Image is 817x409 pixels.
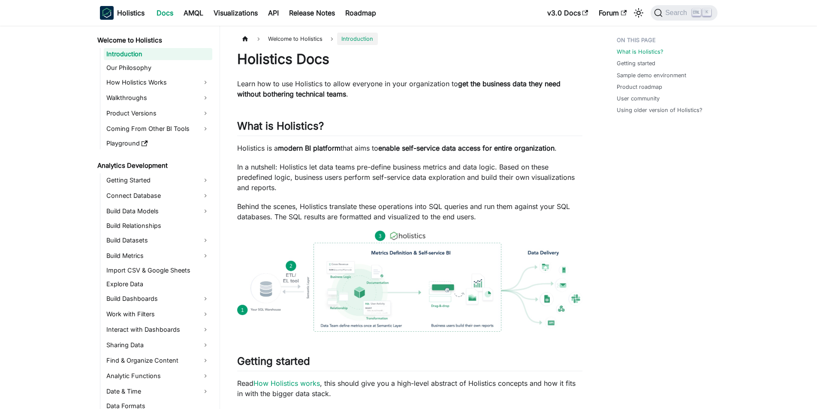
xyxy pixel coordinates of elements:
[284,6,340,20] a: Release Notes
[104,278,212,290] a: Explore Data
[594,6,632,20] a: Forum
[617,48,663,56] a: What is Holistics?
[104,204,212,218] a: Build Data Models
[104,292,212,306] a: Build Dashboards
[104,354,212,367] a: Find & Organize Content
[104,106,212,120] a: Product Versions
[378,144,555,152] strong: enable self-service data access for entire organization
[104,122,212,136] a: Coming From Other BI Tools
[237,378,582,399] p: Read , this should give you a high-level abstract of Holistics concepts and how it fits in with t...
[151,6,178,20] a: Docs
[208,6,263,20] a: Visualizations
[104,173,212,187] a: Getting Started
[663,9,692,17] span: Search
[91,26,220,409] nav: Docs sidebar
[617,71,686,79] a: Sample demo environment
[100,6,114,20] img: Holistics
[104,91,212,105] a: Walkthroughs
[95,160,212,172] a: Analytics Development
[104,369,212,383] a: Analytic Functions
[237,162,582,193] p: In a nutshell: Holistics let data teams pre-define business metrics and data logic. Based on thes...
[617,94,660,103] a: User community
[237,355,582,371] h2: Getting started
[263,6,284,20] a: API
[237,33,582,45] nav: Breadcrumbs
[104,249,212,263] a: Build Metrics
[100,6,145,20] a: HolisticsHolistics
[702,9,711,16] kbd: K
[104,323,212,336] a: Interact with Dashboards
[104,233,212,247] a: Build Datasets
[178,6,208,20] a: AMQL
[117,8,145,18] b: Holistics
[104,385,212,398] a: Date & Time
[340,6,381,20] a: Roadmap
[237,230,582,332] img: How Holistics fits in your Data Stack
[104,264,212,276] a: Import CSV & Google Sheets
[104,62,212,74] a: Our Philosophy
[104,307,212,321] a: Work with Filters
[104,220,212,232] a: Build Relationships
[264,33,327,45] span: Welcome to Holistics
[632,6,645,20] button: Switch between dark and light mode (currently light mode)
[237,143,582,153] p: Holistics is a that aims to .
[253,379,320,388] a: How Holistics works
[278,144,341,152] strong: modern BI platform
[542,6,594,20] a: v3.0 Docs
[237,33,253,45] a: Home page
[617,59,655,67] a: Getting started
[237,79,582,99] p: Learn how to use Holistics to allow everyone in your organization to .
[651,5,717,21] button: Search (Ctrl+K)
[237,51,582,68] h1: Holistics Docs
[104,76,212,89] a: How Holistics Works
[237,120,582,136] h2: What is Holistics?
[617,106,702,114] a: Using older version of Holistics?
[104,189,212,203] a: Connect Database
[104,338,212,352] a: Sharing Data
[104,137,212,149] a: Playground
[237,201,582,222] p: Behind the scenes, Holistics translate these operations into SQL queries and run them against you...
[337,33,377,45] span: Introduction
[104,48,212,60] a: Introduction
[95,34,212,46] a: Welcome to Holistics
[617,83,662,91] a: Product roadmap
